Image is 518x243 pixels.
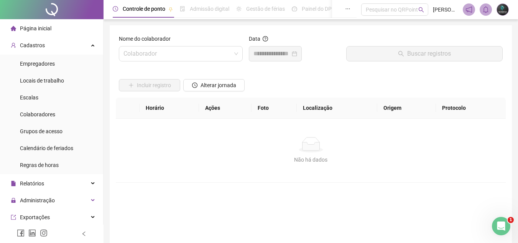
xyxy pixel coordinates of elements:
span: Exportações [20,214,50,220]
span: home [11,26,16,31]
span: 1 [508,217,514,223]
span: user-add [11,43,16,48]
span: export [11,215,16,220]
span: bell [482,6,489,13]
span: left [81,231,87,236]
span: [PERSON_NAME] [433,5,458,14]
span: Relatórios [20,180,44,187]
th: Ações [199,98,252,119]
button: Incluir registro [119,79,180,91]
a: Alterar jornada [183,83,245,89]
span: search [418,7,424,13]
span: pushpin [168,7,173,12]
span: Alterar jornada [201,81,236,89]
span: sun [236,6,242,12]
img: 35618 [497,4,508,15]
span: instagram [40,229,48,237]
span: clock-circle [192,83,197,88]
span: Escalas [20,94,38,101]
th: Horário [140,98,199,119]
span: Colaboradores [20,111,55,117]
span: Painel do DP [302,6,332,12]
label: Nome do colaborador [119,35,176,43]
span: Empregadores [20,61,55,67]
span: linkedin [28,229,36,237]
span: Calendário de feriados [20,145,73,151]
span: ellipsis [345,6,350,12]
span: Cadastros [20,42,45,48]
iframe: Intercom live chat [492,217,510,235]
th: Origem [377,98,436,119]
span: facebook [17,229,25,237]
span: Admissão digital [190,6,229,12]
button: Alterar jornada [183,79,245,91]
span: Página inicial [20,25,51,31]
div: Não há dados [125,155,497,164]
span: dashboard [292,6,297,12]
span: Locais de trabalho [20,78,64,84]
button: Buscar registros [346,46,503,61]
span: Gestão de férias [246,6,285,12]
span: Controle de ponto [123,6,165,12]
span: clock-circle [113,6,118,12]
span: Administração [20,197,55,203]
th: Foto [252,98,297,119]
span: lock [11,198,16,203]
span: file-done [180,6,185,12]
span: question-circle [263,36,268,41]
span: file [11,181,16,186]
span: Regras de horas [20,162,59,168]
span: Grupos de acesso [20,128,62,134]
th: Protocolo [436,98,506,119]
span: Data [249,36,260,42]
th: Localização [297,98,378,119]
span: notification [465,6,472,13]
